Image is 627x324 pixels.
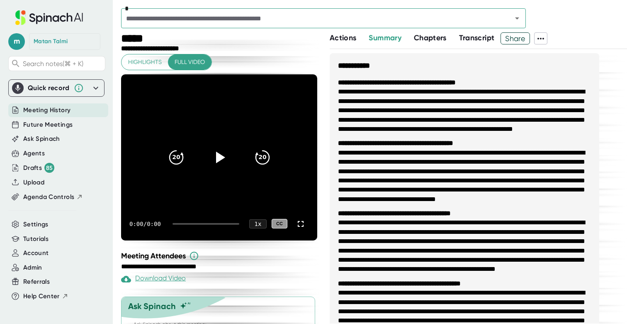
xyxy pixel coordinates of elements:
div: Quick record [28,84,70,92]
span: Actions [330,33,356,42]
span: Share [501,31,530,46]
div: 1 x [249,219,267,228]
div: Drafts [23,163,54,173]
button: Future Meetings [23,120,73,130]
div: Matan Talmi [34,38,68,45]
button: Open [511,12,523,24]
span: m [8,33,25,50]
button: Tutorials [23,234,49,244]
span: Chapters [414,33,447,42]
div: Download Video [121,274,186,284]
div: Quick record [12,80,101,96]
span: Help Center [23,292,60,301]
button: Chapters [414,32,447,44]
button: Admin [23,263,42,272]
button: Actions [330,32,356,44]
div: CC [272,219,287,228]
button: Help Center [23,292,68,301]
button: Meeting History [23,106,70,115]
button: Agents [23,149,45,158]
div: 85 [44,163,54,173]
button: Highlights [122,54,168,70]
span: Summary [369,33,401,42]
span: Search notes (⌘ + K) [23,60,83,68]
div: Meeting Attendees [121,251,319,261]
span: Highlights [128,57,162,67]
button: Transcript [459,32,495,44]
button: Full video [168,54,211,70]
button: Account [23,248,49,258]
span: Agenda Controls [23,192,74,202]
button: Upload [23,178,44,187]
button: Settings [23,220,49,229]
button: Agenda Controls [23,192,83,202]
div: Ask Spinach [128,301,176,311]
button: Referrals [23,277,50,287]
button: Share [501,32,530,44]
span: Transcript [459,33,495,42]
button: Drafts 85 [23,163,54,173]
button: Summary [369,32,401,44]
button: Ask Spinach [23,134,60,144]
span: Full video [175,57,205,67]
div: 0:00 / 0:00 [129,221,163,227]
